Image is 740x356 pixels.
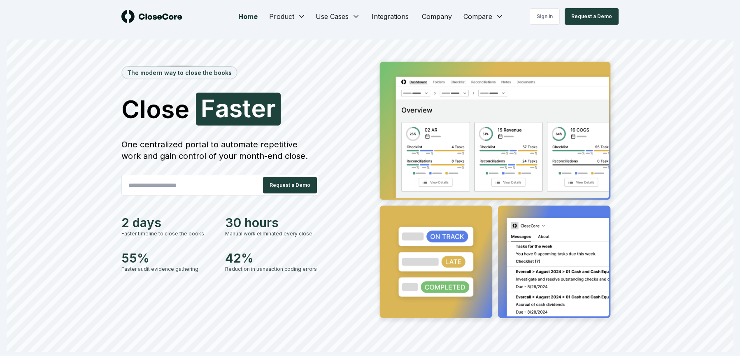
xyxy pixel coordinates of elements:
[225,265,319,273] div: Reduction in transaction coding errors
[311,8,365,25] button: Use Cases
[263,177,317,193] button: Request a Demo
[373,56,619,327] img: Jumbotron
[463,12,492,21] span: Compare
[266,96,276,121] span: r
[121,230,215,237] div: Faster timeline to close the books
[232,8,264,25] a: Home
[242,96,251,121] span: t
[121,10,182,23] img: logo
[264,8,311,25] button: Product
[122,67,237,79] div: The modern way to close the books
[121,97,189,121] span: Close
[458,8,509,25] button: Compare
[251,96,266,121] span: e
[229,96,242,121] span: s
[565,8,619,25] button: Request a Demo
[225,251,319,265] div: 42%
[215,96,229,121] span: a
[530,8,560,25] a: Sign in
[225,215,319,230] div: 30 hours
[415,8,458,25] a: Company
[225,230,319,237] div: Manual work eliminated every close
[269,12,294,21] span: Product
[121,139,319,162] div: One centralized portal to automate repetitive work and gain control of your month-end close.
[365,8,415,25] a: Integrations
[121,215,215,230] div: 2 days
[121,265,215,273] div: Faster audit evidence gathering
[121,251,215,265] div: 55%
[316,12,349,21] span: Use Cases
[201,96,215,121] span: F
